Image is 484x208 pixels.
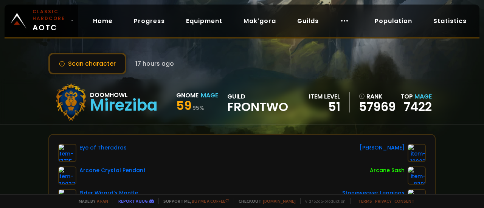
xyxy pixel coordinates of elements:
div: guild [227,92,288,112]
span: Checkout [234,198,296,204]
small: Classic Hardcore [33,8,67,22]
span: Made by [74,198,108,204]
img: item-17715 [58,144,76,162]
div: rank [359,92,396,101]
a: Equipment [180,13,228,29]
span: Frontwo [227,101,288,112]
div: 51 [309,101,340,112]
small: 95 % [192,104,204,112]
div: Elder Wizard's Mantle [79,189,138,197]
a: Terms [358,198,372,204]
span: 59 [176,97,192,114]
span: AOTC [33,8,67,33]
div: item level [309,92,340,101]
div: Stoneweaver Leggings [342,189,405,197]
div: Top [400,92,432,101]
a: Report a bug [118,198,148,204]
a: Home [87,13,119,29]
a: 7422 [404,98,432,115]
div: Mage [201,91,218,100]
a: Classic HardcoreAOTC [5,5,78,37]
a: Progress [128,13,171,29]
div: Mireziba [90,100,158,111]
a: Privacy [375,198,391,204]
span: 17 hours ago [135,59,174,68]
div: Arcane Crystal Pendant [79,166,146,174]
a: a fan [97,198,108,204]
a: Population [369,13,418,29]
div: Arcane Sash [370,166,405,174]
a: Buy me a coffee [192,198,229,204]
button: Scan character [48,53,126,74]
a: 57969 [359,101,396,112]
a: Guilds [291,13,325,29]
img: item-20037 [58,166,76,185]
div: Eye of Theradras [79,144,127,152]
span: Mage [414,92,432,101]
img: item-8291 [408,166,426,185]
span: Support me, [158,198,229,204]
div: Gnome [176,91,199,100]
span: v. d752d5 - production [300,198,346,204]
a: Mak'gora [237,13,282,29]
a: [DOMAIN_NAME] [263,198,296,204]
a: Statistics [427,13,473,29]
a: Consent [394,198,414,204]
img: item-18083 [408,144,426,162]
div: [PERSON_NAME] [360,144,405,152]
div: Doomhowl [90,90,158,100]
